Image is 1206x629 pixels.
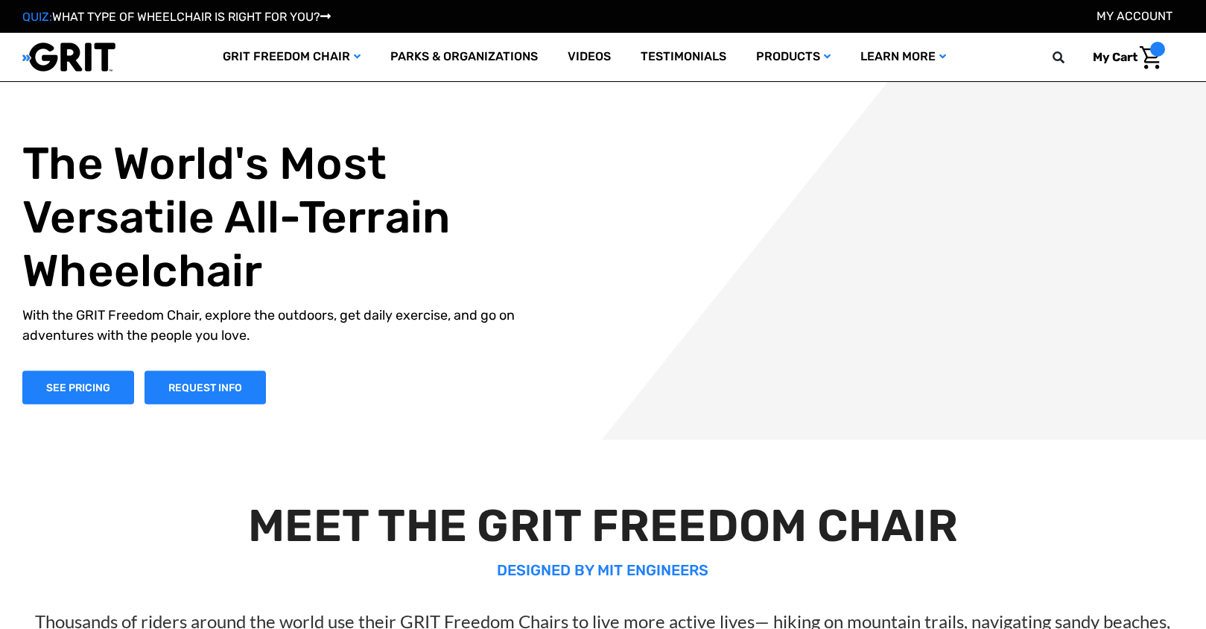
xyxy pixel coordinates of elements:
p: With the GRIT Freedom Chair, explore the outdoors, get daily exercise, and go on adventures with ... [22,305,548,345]
a: Cart with 0 items [1082,42,1165,73]
a: Parks & Organizations [375,33,553,81]
a: Account [1096,9,1172,23]
img: Cart [1140,46,1161,69]
span: My Cart [1093,50,1137,64]
h2: MEET THE GRIT FREEDOM CHAIR [30,499,1175,553]
h1: The World's Most Versatile All-Terrain Wheelchair [22,136,548,297]
a: QUIZ:WHAT TYPE OF WHEELCHAIR IS RIGHT FOR YOU? [22,10,331,24]
input: Search [1059,42,1082,73]
a: Videos [553,33,626,81]
span: QUIZ: [22,10,52,24]
a: Testimonials [626,33,741,81]
a: Learn More [845,33,961,81]
a: Products [741,33,845,81]
a: GRIT Freedom Chair [208,33,375,81]
img: GRIT All-Terrain Wheelchair and Mobility Equipment [22,42,115,72]
a: Slide number 1, Request Information [145,370,266,404]
p: DESIGNED BY MIT ENGINEERS [30,559,1175,581]
a: Shop Now [22,370,134,404]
